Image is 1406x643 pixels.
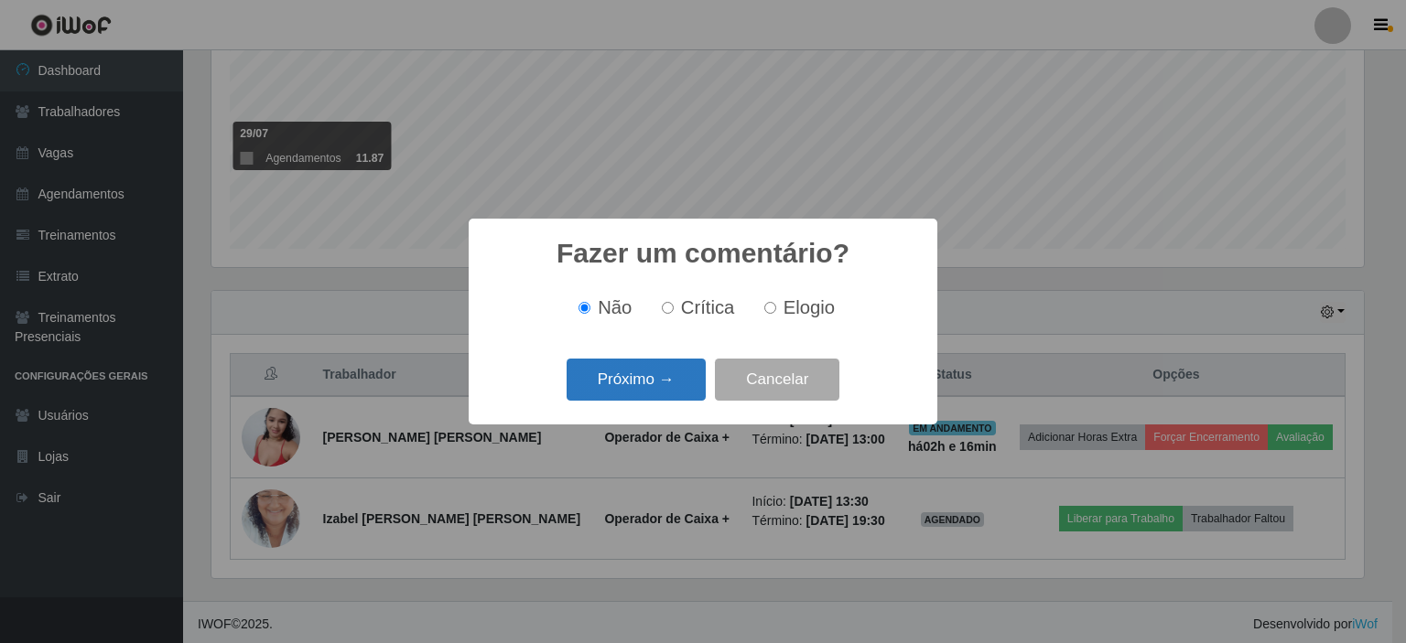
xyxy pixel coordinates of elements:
span: Crítica [681,297,735,317]
span: Elogio [784,297,835,317]
button: Próximo → [567,359,706,402]
span: Não [598,297,632,317]
input: Crítica [662,302,674,314]
h2: Fazer um comentário? [557,237,849,270]
input: Elogio [764,302,776,314]
input: Não [579,302,590,314]
button: Cancelar [715,359,839,402]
